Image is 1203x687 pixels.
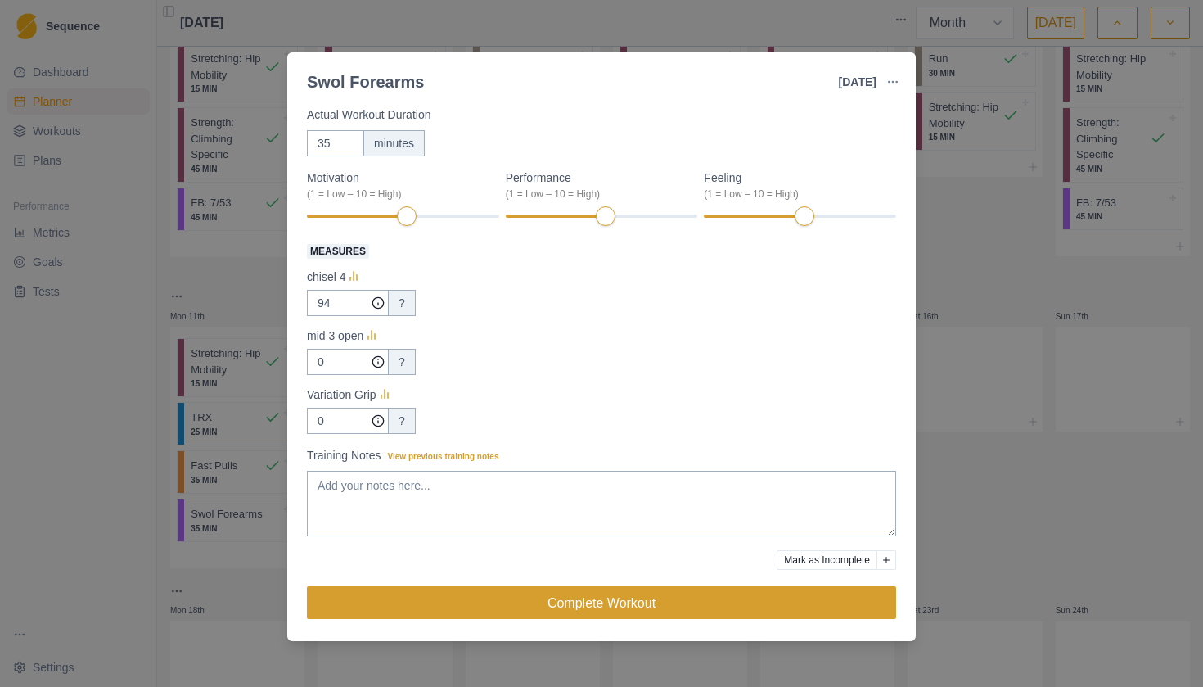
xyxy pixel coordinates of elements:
[876,550,896,570] button: Add reason
[506,169,688,201] label: Performance
[506,187,688,201] div: (1 = Low – 10 = High)
[307,106,886,124] label: Actual Workout Duration
[839,74,876,91] p: [DATE]
[307,169,489,201] label: Motivation
[307,328,363,345] p: mid 3 open
[388,349,416,375] div: ?
[307,244,369,259] span: Measures
[777,550,877,570] button: Mark as Incomplete
[704,187,886,201] div: (1 = Low – 10 = High)
[388,452,499,461] span: View previous training notes
[307,70,424,94] div: Swol Forearms
[307,187,489,201] div: (1 = Low – 10 = High)
[704,169,886,201] label: Feeling
[388,408,416,434] div: ?
[363,130,425,156] div: minutes
[307,586,896,619] button: Complete Workout
[388,290,416,316] div: ?
[307,386,376,404] p: Variation Grip
[307,447,886,464] label: Training Notes
[307,269,345,286] p: chisel 4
